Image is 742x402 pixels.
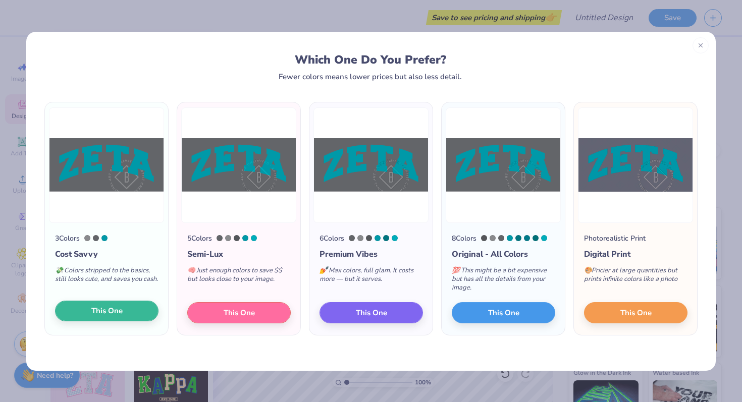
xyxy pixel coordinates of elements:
div: Premium Vibes [320,248,423,260]
div: Original - All Colors [452,248,555,260]
div: 7466 C [541,235,547,241]
div: Colors stripped to the basics, still looks cute, and saves you cash. [55,260,158,294]
span: 💅 [320,266,328,275]
div: Max colors, full glam. It costs more — but it serves. [320,260,423,294]
button: This One [452,302,555,323]
div: 320 C [101,235,108,241]
button: This One [55,301,158,322]
div: 5 Colors [187,233,212,244]
div: Which One Do You Prefer? [54,53,687,67]
span: This One [224,307,255,318]
div: 322 C [533,235,539,241]
div: 7714 C [383,235,389,241]
div: Cool Gray 10 C [349,235,355,241]
div: Fewer colors means lower prices but also less detail. [279,73,462,81]
div: 7466 C [251,235,257,241]
div: Semi-Lux [187,248,291,260]
div: 3 Colors [55,233,80,244]
div: Cool Gray 11 C [366,235,372,241]
span: This One [356,307,387,318]
div: 320 C [242,235,248,241]
img: 8 color option [446,107,561,223]
span: 🎨 [584,266,592,275]
span: This One [620,307,652,318]
div: Digital Print [584,248,687,260]
span: 💯 [452,266,460,275]
div: Just enough colors to save $$ but looks close to your image. [187,260,291,294]
div: This might be a bit expensive but has all the details from your image. [452,260,555,302]
img: 3 color option [49,107,164,223]
div: 7713 C [524,235,530,241]
button: This One [584,302,687,323]
div: Cool Gray 8 C [84,235,90,241]
button: This One [320,302,423,323]
div: Cost Savvy [55,248,158,260]
div: Cool Gray 8 C [357,235,363,241]
div: Photorealistic Print [584,233,646,244]
span: 🧠 [187,266,195,275]
div: Cool Gray 10 C [93,235,99,241]
div: 320 C [375,235,381,241]
div: 320 C [507,235,513,241]
span: This One [91,305,123,317]
div: 6 Colors [320,233,344,244]
div: Cool Gray 11 C [481,235,487,241]
div: Cool Gray 8 C [490,235,496,241]
div: Pricier at large quantities but prints infinite colors like a photo [584,260,687,294]
span: This One [488,307,519,318]
span: 💸 [55,266,63,275]
div: Cool Gray 8 C [225,235,231,241]
div: 7466 C [392,235,398,241]
img: 6 color option [313,107,429,223]
div: 8 Colors [452,233,476,244]
div: Cool Gray 10 C [498,235,504,241]
div: 7714 C [515,235,521,241]
div: Cool Gray 11 C [234,235,240,241]
img: 5 color option [181,107,296,223]
img: Photorealistic preview [578,107,693,223]
div: Cool Gray 10 C [217,235,223,241]
button: This One [187,302,291,323]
